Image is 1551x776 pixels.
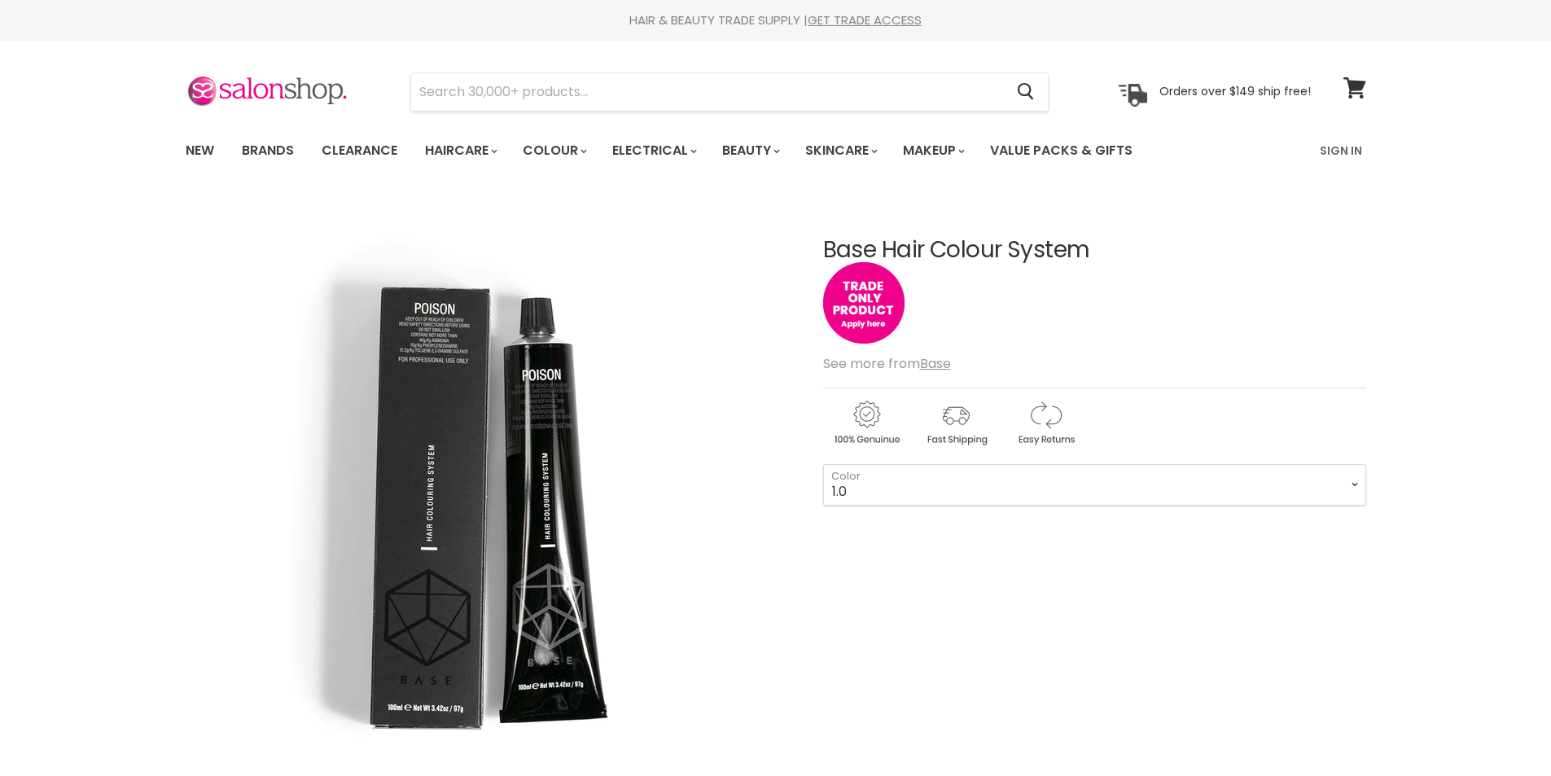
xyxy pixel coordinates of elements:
a: Makeup [891,134,975,168]
img: returns.gif [1002,398,1089,448]
a: Value Packs & Gifts [978,134,1145,168]
button: Search [1005,73,1048,111]
a: Base [920,354,951,373]
input: Search [411,73,1005,111]
img: genuine.gif [823,398,909,448]
ul: Main menu [173,127,1228,174]
span: See more from [823,354,951,373]
form: Product [410,72,1049,112]
a: Colour [510,134,597,168]
a: Haircare [413,134,507,168]
div: HAIR & BEAUTY TRADE SUPPLY | [165,12,1387,28]
a: Sign In [1310,134,1372,168]
a: Clearance [309,134,410,168]
a: GET TRADE ACCESS [808,11,922,28]
a: Electrical [600,134,707,168]
a: New [173,134,226,168]
h1: Base Hair Colour System [823,238,1366,263]
p: Orders over $149 ship free! [1159,84,1311,99]
img: tradeonly_small.jpg [823,262,905,344]
a: Brands [230,134,306,168]
a: Skincare [793,134,887,168]
a: Beauty [710,134,790,168]
img: shipping.gif [913,398,999,448]
nav: Main [165,127,1387,174]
